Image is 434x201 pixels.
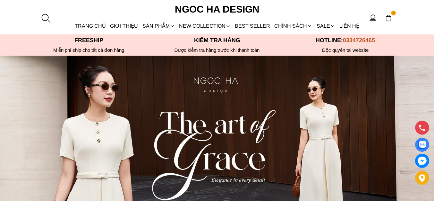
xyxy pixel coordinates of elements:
div: Miễn phí ship cho tất cả đơn hàng [25,47,153,53]
img: Display image [418,141,426,149]
p: Được kiểm tra hàng trước khi thanh toán [153,47,281,53]
a: BEST SELLER [233,17,272,34]
a: Display image [415,138,429,152]
a: GIỚI THIỆU [108,17,140,34]
a: Ngoc Ha Design [169,2,265,17]
div: SẢN PHẨM [140,17,177,34]
a: messenger [415,154,429,168]
p: Freeship [25,37,153,44]
a: SALE [314,17,337,34]
p: Hotline: [281,37,410,44]
h6: Độc quyền tại website [281,47,410,53]
img: img-CART-ICON-ksit0nf1 [385,14,392,22]
a: LIÊN HỆ [337,17,361,34]
a: NEW COLLECTION [177,17,233,34]
a: TRANG CHỦ [73,17,108,34]
font: Kiểm tra hàng [194,37,240,43]
span: 0334726465 [343,37,375,43]
span: 0 [391,11,396,16]
div: Chính sách [272,17,314,34]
